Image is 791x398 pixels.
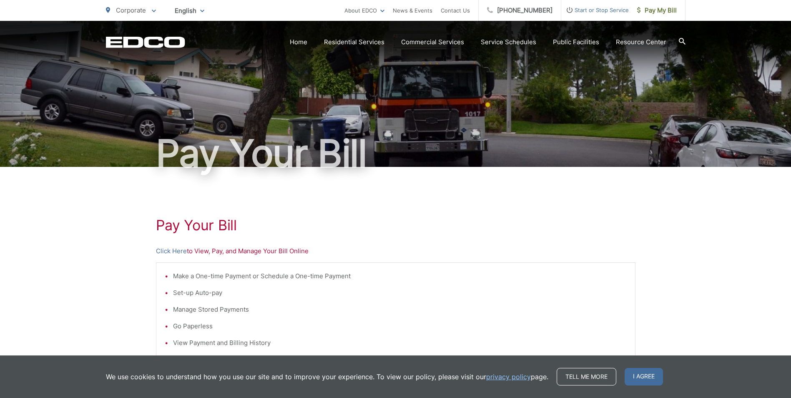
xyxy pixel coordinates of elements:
[173,338,627,348] li: View Payment and Billing History
[156,246,187,256] a: Click Here
[553,37,599,47] a: Public Facilities
[173,288,627,298] li: Set-up Auto-pay
[393,5,432,15] a: News & Events
[173,305,627,315] li: Manage Stored Payments
[481,37,536,47] a: Service Schedules
[290,37,307,47] a: Home
[116,6,146,14] span: Corporate
[324,37,384,47] a: Residential Services
[401,37,464,47] a: Commercial Services
[344,5,384,15] a: About EDCO
[616,37,666,47] a: Resource Center
[486,372,531,382] a: privacy policy
[156,217,635,234] h1: Pay Your Bill
[106,36,185,48] a: EDCD logo. Return to the homepage.
[441,5,470,15] a: Contact Us
[106,133,686,174] h1: Pay Your Bill
[106,372,548,382] p: We use cookies to understand how you use our site and to improve your experience. To view our pol...
[168,3,211,18] span: English
[173,271,627,281] li: Make a One-time Payment or Schedule a One-time Payment
[156,246,635,256] p: to View, Pay, and Manage Your Bill Online
[173,321,627,331] li: Go Paperless
[625,368,663,385] span: I agree
[557,368,616,385] a: Tell me more
[637,5,677,15] span: Pay My Bill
